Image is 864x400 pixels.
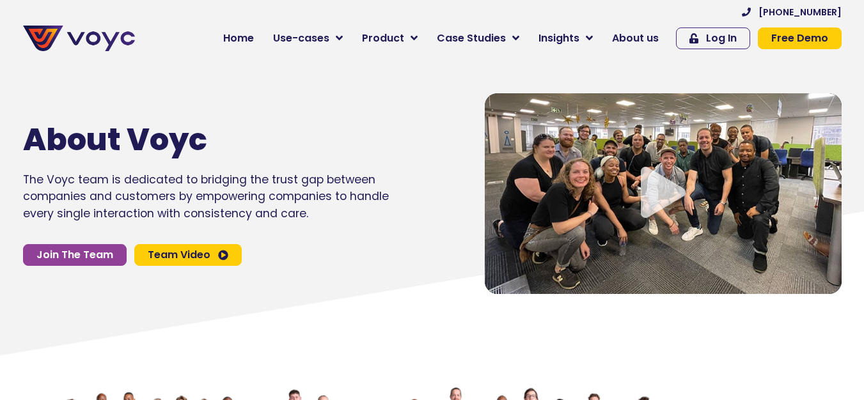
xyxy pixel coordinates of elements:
[758,8,842,17] span: [PHONE_NUMBER]
[538,31,579,46] span: Insights
[771,33,828,43] span: Free Demo
[134,244,242,266] a: Team Video
[36,250,113,260] span: Join The Team
[23,171,389,222] p: The Voyc team is dedicated to bridging the trust gap between companies and customers by empowerin...
[706,33,737,43] span: Log In
[263,26,352,51] a: Use-cases
[742,8,842,17] a: [PHONE_NUMBER]
[602,26,668,51] a: About us
[23,244,127,266] a: Join The Team
[529,26,602,51] a: Insights
[612,31,659,46] span: About us
[23,121,350,158] h1: About Voyc
[758,27,842,49] a: Free Demo
[676,27,750,49] a: Log In
[352,26,427,51] a: Product
[273,31,329,46] span: Use-cases
[223,31,254,46] span: Home
[148,250,210,260] span: Team Video
[23,26,135,51] img: voyc-full-logo
[437,31,506,46] span: Case Studies
[427,26,529,51] a: Case Studies
[638,167,689,220] div: Video play button
[214,26,263,51] a: Home
[362,31,404,46] span: Product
